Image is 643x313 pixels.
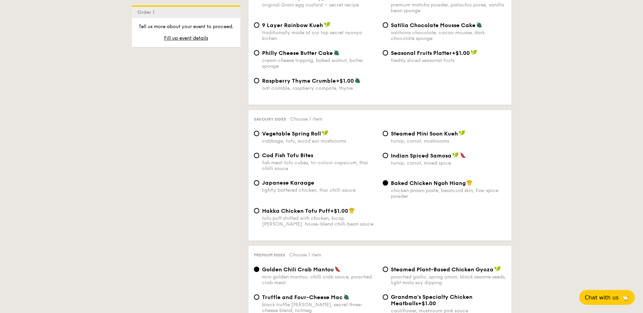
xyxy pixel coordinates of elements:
input: Steamed Mini Soon Kuehturnip, carrot, mushrooms [383,131,388,136]
input: Satilia Chocolate Mousse Cakevalrhona chocolate, cacao mousse, dark chocolate sponge [383,22,388,28]
input: Grandma's Specialty Chicken Meatballs+$1.00cauliflower, mushroom pink sauce [383,294,388,300]
span: Grandma's Specialty Chicken Meatballs [391,294,473,307]
div: premium matcha powder, pistachio puree, vanilla bean sponge [391,2,506,14]
img: icon-vegetarian.fe4039eb.svg [343,294,349,300]
span: Premium sides [254,253,285,257]
div: oat crumble, raspberry compote, thyme [262,85,377,91]
input: Indian Spiced Samosaturnip, carrot, mixed spice [383,153,388,158]
img: icon-vegetarian.fe4039eb.svg [334,49,340,56]
div: lightly battered chicken, thai chilli sauce [262,187,377,193]
img: icon-vegan.f8ff3823.svg [452,152,459,158]
span: Golden Chili Crab Mantou [262,266,334,273]
span: Hakka Chicken Tofu Puff [262,208,330,214]
div: traditionally made at our top secret nyonya kichen [262,30,377,41]
input: Baked Chicken Ngoh Hiangchicken prawn paste, beancurd skin, five-spice powder [383,180,388,186]
span: Chat with us [585,294,619,301]
div: tofu puff stuffed with chicken, kicap [PERSON_NAME], house-blend chilli bean sauce [262,215,377,227]
div: turnip, carrot, mixed spice [391,160,506,166]
img: icon-vegan.f8ff3823.svg [470,49,477,56]
img: icon-vegan.f8ff3823.svg [494,266,501,272]
span: Seasonal Fruits Platter [391,50,452,56]
div: cream cheese topping, baked walnut, butter sponge [262,58,377,69]
img: icon-vegan.f8ff3823.svg [322,130,328,136]
button: Chat with us🦙 [579,290,635,305]
div: turnip, carrot, mushrooms [391,138,506,144]
span: 9 Layer Rainbow Kueh [262,22,323,28]
img: icon-chef-hat.a58ddaea.svg [466,180,473,186]
span: Steamed Plant-Based Chicken Gyoza [391,266,494,273]
p: Tell us more about your event to proceed. [137,23,235,30]
span: 🦙 [621,294,629,301]
span: Indian Spiced Samosa [391,152,451,159]
input: Hakka Chicken Tofu Puff+$1.00tofu puff stuffed with chicken, kicap [PERSON_NAME], house-blend chi... [254,208,259,213]
img: icon-spicy.37a8142b.svg [335,266,341,272]
span: Cod Fish Tofu Bites [262,152,313,159]
span: +$1.00 [336,78,354,84]
span: Philly Cheese Butter Cake [262,50,333,56]
span: Choose 1 item [289,252,321,258]
div: freshly sliced seasonal fruits [391,58,506,63]
span: Order 1 [137,9,157,15]
div: valrhona chocolate, cacao mousse, dark chocolate sponge [391,30,506,41]
div: poached garlic, spring onion, black sesame seeds, light mala soy dipping [391,274,506,286]
span: Raspberry Thyme Crumble [262,78,336,84]
input: Japanese Karaagelightly battered chicken, thai chilli sauce [254,180,259,186]
input: Truffle and Four-Cheese Macblack truffle [PERSON_NAME], secret three-cheese blend, nutmeg [254,294,259,300]
div: cabbage, tofu, wood ear mushrooms [262,138,377,144]
img: icon-chef-hat.a58ddaea.svg [349,207,355,213]
span: +$1.00 [418,300,436,307]
span: Vegetable Spring Roll [262,130,321,137]
img: icon-vegetarian.fe4039eb.svg [476,22,482,28]
img: icon-vegan.f8ff3823.svg [459,130,465,136]
span: Japanese Karaage [262,180,314,186]
input: 9 Layer Rainbow Kuehtraditionally made at our top secret nyonya kichen [254,22,259,28]
input: Seasonal Fruits Platter+$1.00freshly sliced seasonal fruits [383,50,388,56]
img: icon-spicy.37a8142b.svg [460,152,466,158]
span: Choose 1 item [290,116,322,122]
input: Philly Cheese Butter Cakecream cheese topping, baked walnut, butter sponge [254,50,259,56]
span: Savoury sides [254,117,286,122]
div: original Grain egg custard – secret recipe [262,2,377,8]
span: Steamed Mini Soon Kueh [391,130,458,137]
input: Raspberry Thyme Crumble+$1.00oat crumble, raspberry compote, thyme [254,78,259,83]
span: +$1.00 [330,208,348,214]
input: Vegetable Spring Rollcabbage, tofu, wood ear mushrooms [254,131,259,136]
div: chicken prawn paste, beancurd skin, five-spice powder [391,188,506,199]
img: icon-vegan.f8ff3823.svg [324,22,330,28]
input: Steamed Plant-Based Chicken Gyozapoached garlic, spring onion, black sesame seeds, light mala soy... [383,267,388,272]
input: Cod Fish Tofu Bitesfish meat tofu cubes, tri-colour capsicum, thai chilli sauce [254,153,259,158]
input: Golden Chili Crab Mantoumini golden mantou, chilli crab sauce, poached crab meat [254,267,259,272]
span: Truffle and Four-Cheese Mac [262,294,343,300]
span: Baked Chicken Ngoh Hiang [391,180,466,186]
div: mini golden mantou, chilli crab sauce, poached crab meat [262,274,377,286]
div: fish meat tofu cubes, tri-colour capsicum, thai chilli sauce [262,160,377,171]
span: +$1.00 [452,50,470,56]
span: Fill up event details [164,35,208,41]
img: icon-vegetarian.fe4039eb.svg [355,77,361,83]
span: Satilia Chocolate Mousse Cake [391,22,476,28]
